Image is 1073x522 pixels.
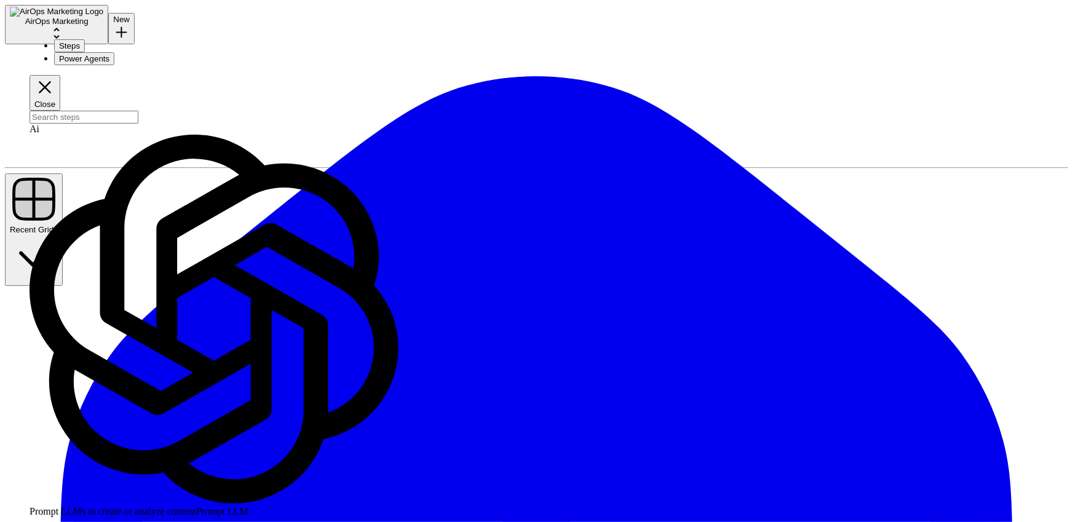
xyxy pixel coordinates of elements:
span: Prompt LLMs to create or analyze content [30,506,196,516]
button: Workspace: AirOps Marketing [5,5,108,44]
button: Power Agents [54,52,114,65]
span: New [113,15,130,24]
input: Search steps [30,111,138,124]
button: Close [30,75,60,111]
span: AirOps Marketing [25,17,89,26]
img: AirOps Marketing Logo [10,7,103,17]
span: Prompt LLM [196,506,248,516]
button: New [108,13,135,44]
div: Ai [30,124,398,135]
span: Close [34,100,55,109]
button: Steps [54,39,85,52]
